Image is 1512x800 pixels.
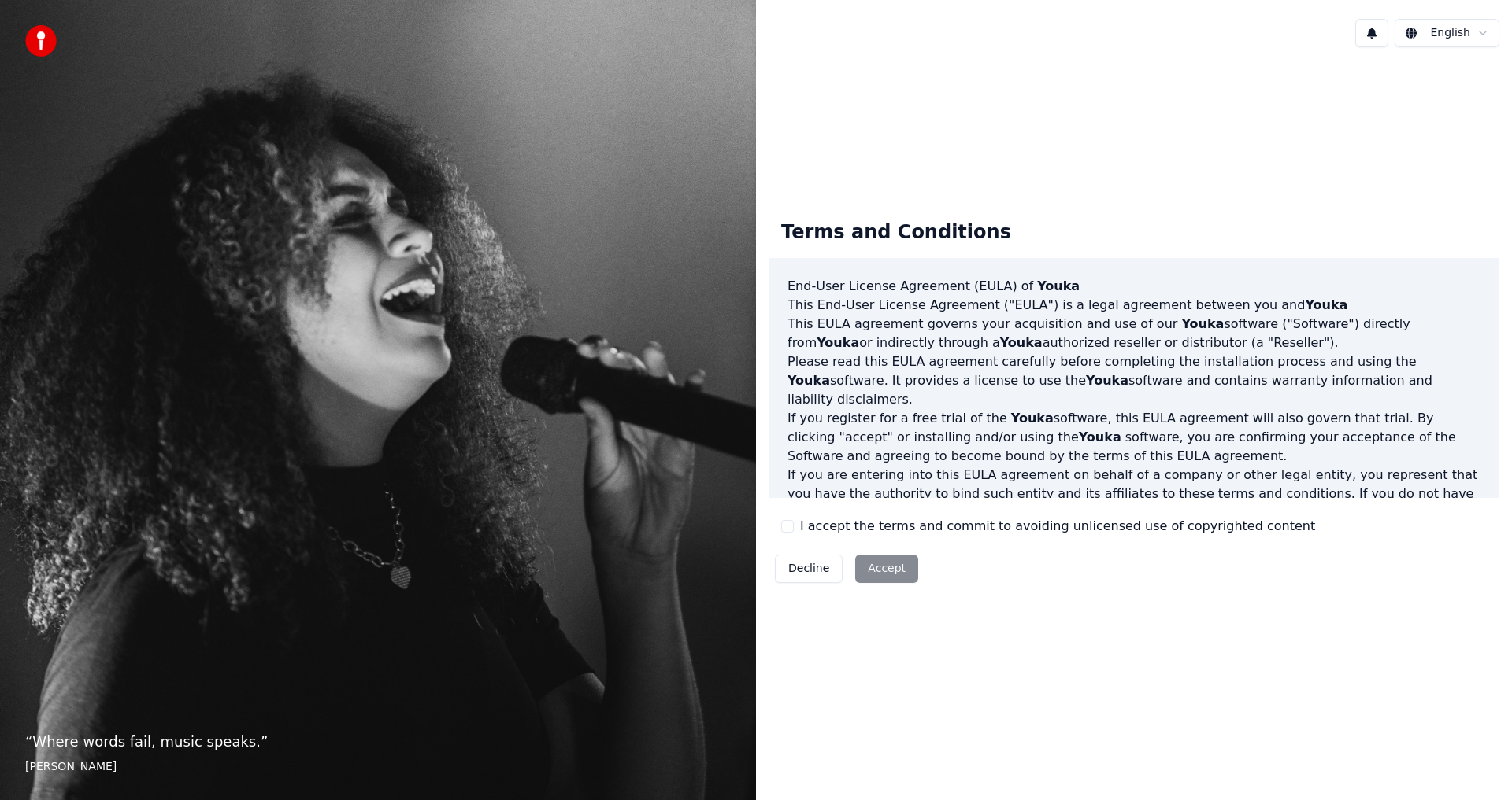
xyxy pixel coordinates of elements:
[787,352,1480,409] p: Please read this EULA agreement carefully before completing the installation process and using th...
[787,296,1480,315] p: This End-User License Agreement ("EULA") is a legal agreement between you and
[775,555,843,583] button: Decline
[787,409,1480,466] p: If you register for a free trial of the software, this EULA agreement will also govern that trial...
[25,731,731,753] p: “ Where words fail, music speaks. ”
[1011,411,1054,426] span: Youka
[1037,278,1080,293] span: Youka
[1181,316,1224,331] span: Youka
[25,25,57,57] img: youka
[1079,429,1121,444] span: Youka
[817,335,859,350] span: Youka
[25,759,731,775] footer: [PERSON_NAME]
[769,208,1024,258] div: Terms and Conditions
[1000,335,1043,350] span: Youka
[787,373,830,388] span: Youka
[1086,373,1128,388] span: Youka
[1305,297,1347,312] span: Youka
[800,517,1315,536] label: I accept the terms and commit to avoiding unlicensed use of copyrighted content
[787,315,1480,352] p: This EULA agreement governs your acquisition and use of our software ("Software") directly from o...
[787,466,1480,541] p: If you are entering into this EULA agreement on behalf of a company or other legal entity, you re...
[787,277,1480,296] h3: End-User License Agreement (EULA) of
